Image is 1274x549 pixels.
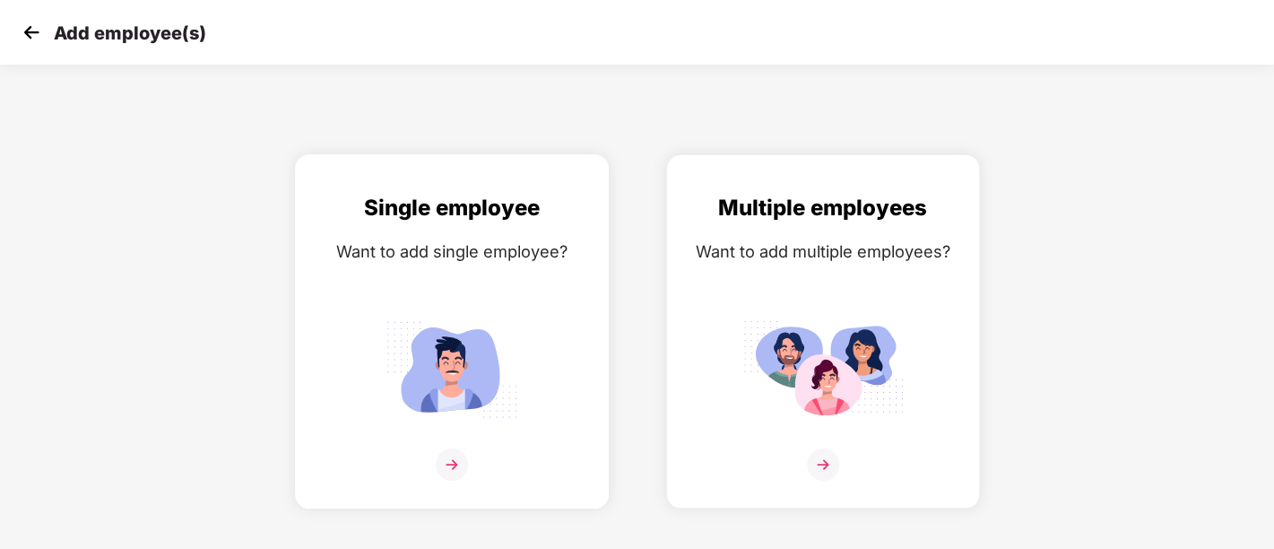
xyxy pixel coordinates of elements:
[18,19,45,46] img: svg+xml;base64,PHN2ZyB4bWxucz0iaHR0cDovL3d3dy53My5vcmcvMjAwMC9zdmciIHdpZHRoPSIzMCIgaGVpZ2h0PSIzMC...
[314,191,590,225] div: Single employee
[685,239,961,265] div: Want to add multiple employees?
[314,239,590,265] div: Want to add single employee?
[685,191,961,225] div: Multiple employees
[371,313,533,425] img: svg+xml;base64,PHN2ZyB4bWxucz0iaHR0cDovL3d3dy53My5vcmcvMjAwMC9zdmciIGlkPSJTaW5nbGVfZW1wbG95ZWUiIH...
[436,449,468,481] img: svg+xml;base64,PHN2ZyB4bWxucz0iaHR0cDovL3d3dy53My5vcmcvMjAwMC9zdmciIHdpZHRoPSIzNiIgaGVpZ2h0PSIzNi...
[807,449,839,481] img: svg+xml;base64,PHN2ZyB4bWxucz0iaHR0cDovL3d3dy53My5vcmcvMjAwMC9zdmciIHdpZHRoPSIzNiIgaGVpZ2h0PSIzNi...
[54,22,206,44] p: Add employee(s)
[742,313,904,425] img: svg+xml;base64,PHN2ZyB4bWxucz0iaHR0cDovL3d3dy53My5vcmcvMjAwMC9zdmciIGlkPSJNdWx0aXBsZV9lbXBsb3llZS...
